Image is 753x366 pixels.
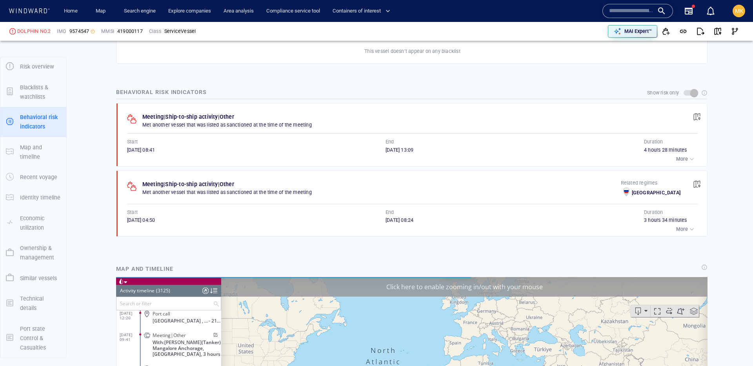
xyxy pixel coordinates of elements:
[644,217,698,224] div: 3 hours 34 minutes
[0,299,66,306] a: Technical details
[0,173,66,181] a: Recent voyage
[109,219,138,228] div: 500km
[657,23,675,40] button: Add to vessel list
[4,50,105,83] dl: [DATE] 09:41Meeting|OtherWith:[PERSON_NAME](Tanker)Mangalore Anchorage, [GEOGRAPHIC_DATA], 3 hours
[0,219,66,226] a: Economic utilization
[0,208,66,238] button: Economic utilization
[95,208,102,213] span: Edit activity risk
[632,189,680,196] p: [GEOGRAPHIC_DATA]
[558,28,571,40] button: Create an AOI.
[93,41,105,47] span: - 21 hours
[20,143,61,162] p: Map and timeline
[364,48,460,55] p: This vessel doesn’t appear on any blacklist
[4,236,105,257] dl: [DATE] 20:06Port call
[688,108,706,125] button: View on map
[0,148,66,155] a: Map and timeline
[36,194,105,199] div: New Mangalore , India- a day
[4,83,105,105] dl: [DATE] 09:56Port call[GEOGRAPHIC_DATA] , [GEOGRAPHIC_DATA]- 3 hours
[675,23,692,40] button: Get link
[17,28,51,35] div: DOLPHIN NO.2
[95,139,105,145] span: - 2 days
[36,132,54,138] span: Port call
[510,236,548,242] a: OpenStreetMap
[36,153,70,159] span: Meeting|Other
[165,179,218,189] p: Ship-to-ship activity
[515,28,535,40] button: Export vessel information
[36,117,94,123] div: [GEOGRAPHIC_DATA] , [GEOGRAPHIC_DATA]
[165,4,214,18] a: Explore companies
[129,199,163,211] div: [DATE] - [DATE]
[535,28,546,40] div: Focus on vessel path
[218,179,220,189] p: |
[36,96,105,101] div: New Mangalore , India- 3 hours
[20,193,60,202] p: Identity timeline
[101,28,114,35] p: MMSI
[48,215,81,221] span: DESH GAURAV
[58,4,83,18] button: Home
[726,23,744,40] button: Visual Link Analysis
[0,194,66,201] a: Identity timeline
[89,4,115,18] button: Map
[731,3,747,19] button: MK
[36,62,105,68] span: With: (Tanker)
[4,148,105,181] dl: [DATE] 10:59Meeting|OtherWith:[PERSON_NAME](Cargo)Mangalore Anchorage, [GEOGRAPHIC_DATA], 2 hours
[48,62,85,68] div: HELEN M
[117,28,143,35] div: 419000117
[142,189,621,196] p: Met another vessel that was listed as sanctioned at the time of the meeting
[0,249,66,256] a: Ownership & management
[20,294,61,313] p: Technical details
[709,23,726,40] button: View on map
[36,166,105,178] span: Mangalore Anchorage, [GEOGRAPHIC_DATA], 2 hours
[36,96,94,101] span: [GEOGRAPHIC_DATA] , [GEOGRAPHIC_DATA]
[40,8,54,20] div: (3125)
[571,28,583,40] div: Toggle map information layers
[36,208,70,214] span: Meeting|Other
[551,236,589,242] a: Improve this map
[644,147,698,154] div: 4 hours 28 minutes
[57,28,66,35] p: IMO
[624,28,652,35] p: MAI Expert™
[4,110,24,120] span: [DATE] 13:41
[220,179,234,189] p: Other
[720,331,747,360] iframe: Chat
[142,179,164,189] p: Meeting
[142,121,644,129] p: Met another vessel that was listed as sanctioned at the time of the meeting
[0,167,66,187] button: Recent voyage
[121,4,159,18] button: Search engine
[94,96,105,101] span: - 3 hours
[0,56,66,77] button: Risk overview
[647,89,679,96] p: Show risk only
[61,4,81,18] a: Home
[487,236,509,242] a: Mapbox
[149,28,161,35] p: Class
[220,112,234,121] p: Other
[706,6,715,16] div: Notification center
[48,160,85,166] span: [PERSON_NAME]
[0,118,66,125] a: Behavioral risk indicators
[48,62,85,68] span: [PERSON_NAME]
[36,194,96,199] div: [GEOGRAPHIC_DATA] , [GEOGRAPHIC_DATA]
[164,28,196,35] div: ServiceVessel
[4,126,105,148] dl: [DATE] 20:06Port call[GEOGRAPHIC_DATA] , [GEOGRAPHIC_DATA]- 2 days
[164,179,165,189] p: |
[36,89,54,94] span: Port call
[20,172,57,182] p: Recent voyage
[36,55,70,61] span: Meeting|Other
[4,34,24,43] span: [DATE] 12:20
[127,138,138,145] p: Start
[127,217,155,223] span: [DATE] 04:50
[4,8,38,20] div: Activity timeline
[218,112,220,121] p: |
[20,62,54,71] p: Risk overview
[36,117,105,123] div: New Mangalore , India- 6 hours
[546,28,558,40] div: Toggle vessel historical path
[20,324,61,353] p: Port state Control & Casualties
[96,194,105,199] span: - a day
[676,226,688,233] p: More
